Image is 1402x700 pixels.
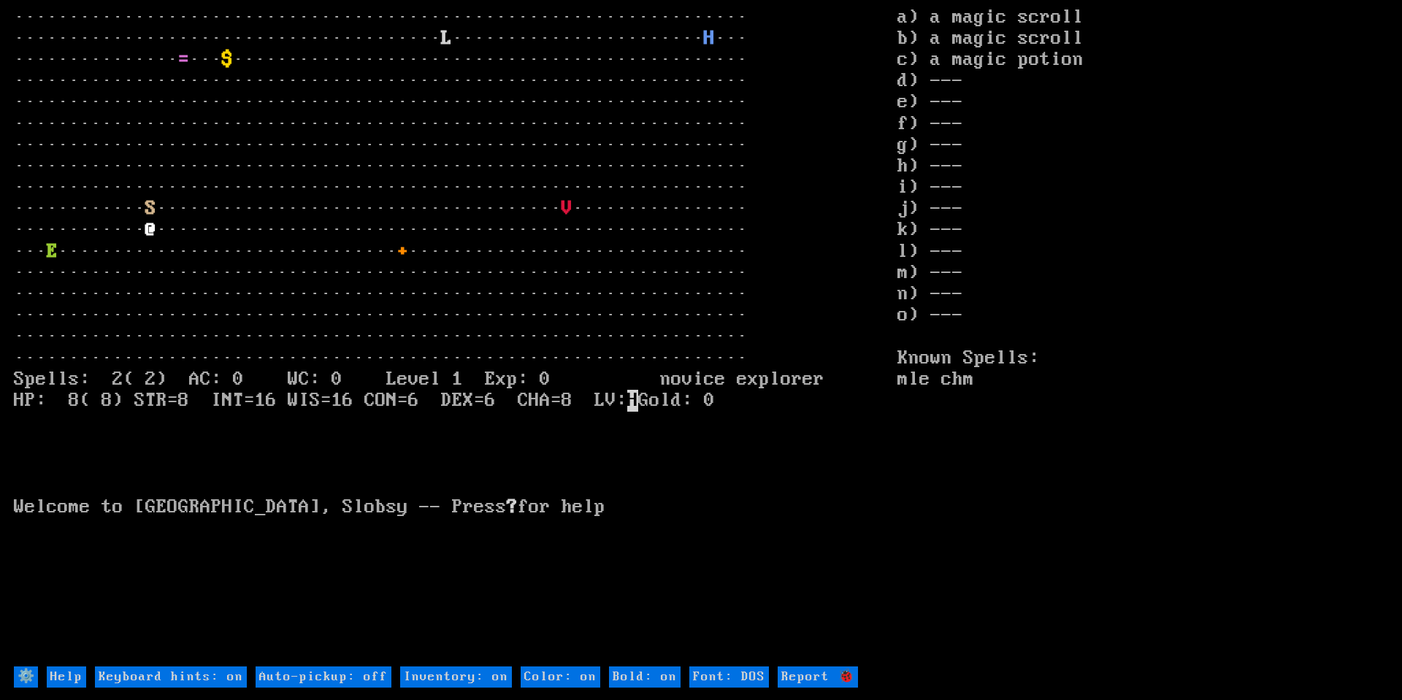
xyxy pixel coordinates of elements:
input: Keyboard hints: on [95,666,247,688]
mark: H [627,390,638,412]
input: Bold: on [609,666,681,688]
input: ⚙️ [14,666,38,688]
font: L [441,28,452,50]
input: Font: DOS [689,666,769,688]
font: = [178,49,189,71]
input: Color: on [521,666,600,688]
font: H [704,28,715,50]
b: ? [507,496,518,518]
larn: ··································································· ·····························... [14,7,897,665]
font: + [397,241,408,263]
input: Report 🐞 [778,666,858,688]
input: Inventory: on [400,666,512,688]
input: Help [47,666,86,688]
font: $ [222,49,233,71]
stats: a) a magic scroll b) a magic scroll c) a magic potion d) --- e) --- f) --- g) --- h) --- i) --- j... [897,7,1388,665]
font: E [47,241,58,263]
font: @ [145,219,156,241]
input: Auto-pickup: off [256,666,391,688]
font: V [562,198,572,220]
font: S [145,198,156,220]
